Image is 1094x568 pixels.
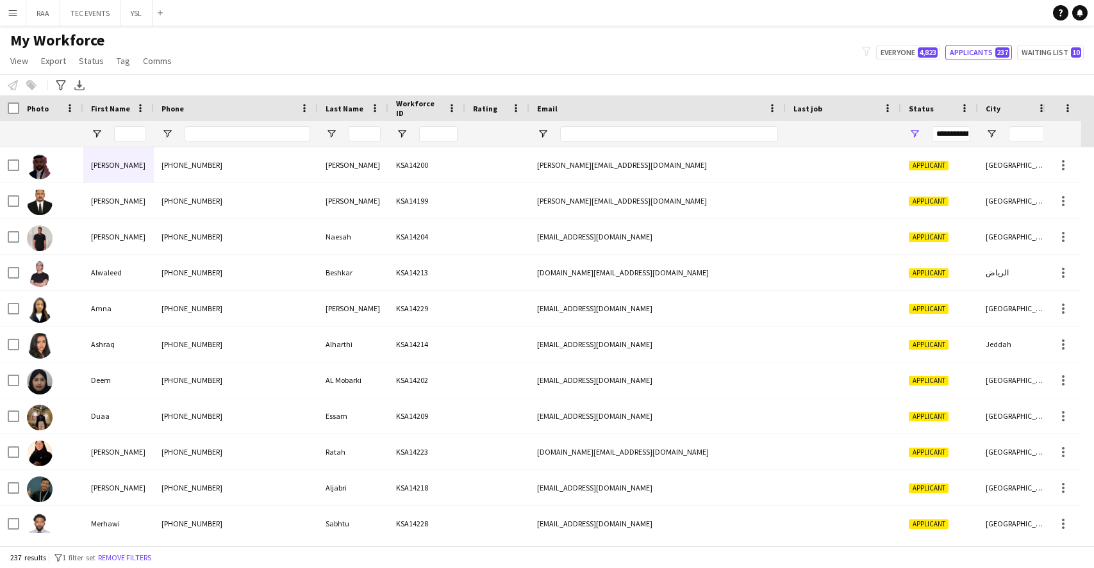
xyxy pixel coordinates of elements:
span: 237 [995,47,1009,58]
div: Ashraq [83,327,154,362]
div: KSA14228 [388,506,465,541]
div: [GEOGRAPHIC_DATA] [978,362,1055,398]
div: [DOMAIN_NAME][EMAIL_ADDRESS][DOMAIN_NAME] [529,434,786,469]
div: [GEOGRAPHIC_DATA] [978,398,1055,434]
div: [PHONE_NUMBER] [154,255,318,290]
span: Applicant [909,304,949,314]
div: [DOMAIN_NAME][EMAIL_ADDRESS][DOMAIN_NAME] [529,255,786,290]
div: Naesah [318,219,388,254]
button: Open Filter Menu [162,128,173,140]
div: [PERSON_NAME] [318,147,388,183]
button: Open Filter Menu [326,128,337,140]
div: Alwaleed [83,255,154,290]
button: YSL [120,1,153,26]
span: Applicant [909,483,949,493]
span: Comms [143,55,172,67]
div: [PERSON_NAME][EMAIL_ADDRESS][DOMAIN_NAME] [529,183,786,218]
span: Rating [473,104,497,113]
a: Export [36,53,71,69]
span: First Name [91,104,130,113]
span: Applicant [909,412,949,421]
div: KSA14204 [388,219,465,254]
div: [GEOGRAPHIC_DATA] [978,147,1055,183]
span: Last Name [326,104,363,113]
span: Last job [793,104,822,113]
div: Deem [83,362,154,398]
input: Email Filter Input [560,126,778,142]
span: Phone [162,104,184,113]
div: Alharthi [318,327,388,362]
div: [PERSON_NAME] [83,183,154,218]
div: [PHONE_NUMBER] [154,398,318,434]
input: First Name Filter Input [114,126,146,142]
div: KSA14214 [388,327,465,362]
button: Open Filter Menu [537,128,549,140]
div: Ratah [318,434,388,469]
span: Applicant [909,448,949,457]
img: Duaa Essam [27,405,53,430]
div: الرياض [978,255,1055,290]
span: View [10,55,28,67]
span: Email [537,104,558,113]
app-action-btn: Advanced filters [53,77,69,93]
div: [PERSON_NAME] [318,291,388,326]
div: [EMAIL_ADDRESS][DOMAIN_NAME] [529,470,786,505]
span: Applicant [909,376,949,385]
a: Status [74,53,109,69]
div: [PHONE_NUMBER] [154,506,318,541]
span: Workforce ID [396,99,442,118]
span: Tag [117,55,130,67]
div: Jeddah [978,327,1055,362]
button: Open Filter Menu [986,128,997,140]
button: Open Filter Menu [396,128,408,140]
div: KSA14223 [388,434,465,469]
div: KSA14218 [388,470,465,505]
div: Merhawi [83,506,154,541]
div: Essam [318,398,388,434]
img: Alwaleed Beshkar [27,261,53,287]
img: Abbas Omer [27,154,53,179]
div: [PHONE_NUMBER] [154,219,318,254]
button: Applicants237 [945,45,1012,60]
div: [GEOGRAPHIC_DATA] [978,470,1055,505]
div: KSA14213 [388,255,465,290]
div: KSA14209 [388,398,465,434]
div: [GEOGRAPHIC_DATA] [978,506,1055,541]
span: Applicant [909,519,949,529]
div: [GEOGRAPHIC_DATA] [978,183,1055,218]
div: Beshkar [318,255,388,290]
div: [PHONE_NUMBER] [154,291,318,326]
input: Phone Filter Input [185,126,310,142]
div: [EMAIL_ADDRESS][DOMAIN_NAME] [529,506,786,541]
img: Khalid Aljabri [27,476,53,502]
button: Open Filter Menu [91,128,103,140]
span: Export [41,55,66,67]
input: Workforce ID Filter Input [419,126,458,142]
div: [GEOGRAPHIC_DATA] [978,219,1055,254]
span: City [986,104,1000,113]
div: [GEOGRAPHIC_DATA] [978,434,1055,469]
div: [PHONE_NUMBER] [154,434,318,469]
div: [PHONE_NUMBER] [154,470,318,505]
div: [PERSON_NAME][EMAIL_ADDRESS][DOMAIN_NAME] [529,147,786,183]
div: Sabhtu [318,506,388,541]
span: 4,823 [918,47,938,58]
div: [PERSON_NAME] [83,434,154,469]
span: 10 [1071,47,1081,58]
div: [EMAIL_ADDRESS][DOMAIN_NAME] [529,219,786,254]
button: RAA [26,1,60,26]
a: Tag [112,53,135,69]
div: [EMAIL_ADDRESS][DOMAIN_NAME] [529,327,786,362]
img: Ghada Ratah [27,441,53,466]
span: Status [79,55,104,67]
span: 1 filter set [62,553,95,562]
div: Aljabri [318,470,388,505]
div: [PHONE_NUMBER] [154,327,318,362]
div: [GEOGRAPHIC_DATA] [978,291,1055,326]
button: Waiting list10 [1017,45,1084,60]
div: [PHONE_NUMBER] [154,147,318,183]
div: KSA14199 [388,183,465,218]
span: Applicant [909,197,949,206]
div: KSA14200 [388,147,465,183]
span: Applicant [909,232,949,242]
